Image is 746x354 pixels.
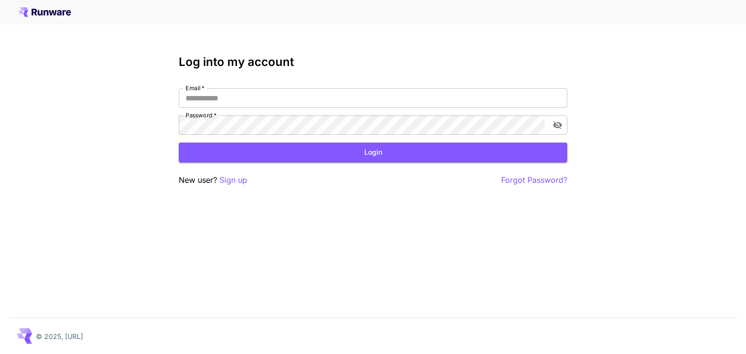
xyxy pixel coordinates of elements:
[186,84,204,92] label: Email
[549,116,566,134] button: toggle password visibility
[501,174,567,186] button: Forgot Password?
[220,174,247,186] button: Sign up
[179,143,567,162] button: Login
[179,55,567,69] h3: Log into my account
[179,174,247,186] p: New user?
[186,111,217,119] label: Password
[36,331,83,341] p: © 2025, [URL]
